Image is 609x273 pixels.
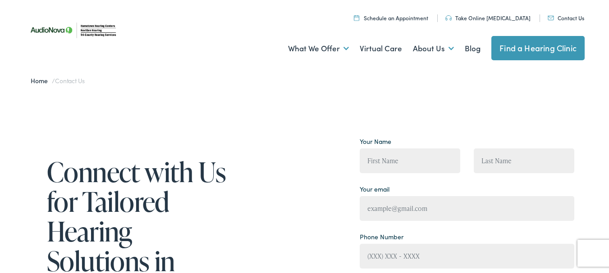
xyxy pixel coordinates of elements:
[548,14,584,22] a: Contact Us
[360,232,403,242] label: Phone Number
[548,16,554,20] img: utility icon
[31,76,85,85] span: /
[354,15,359,21] img: utility icon
[360,148,460,173] input: First Name
[445,15,452,21] img: utility icon
[360,137,391,146] label: Your Name
[31,76,52,85] a: Home
[55,76,85,85] span: Contact Us
[288,32,349,65] a: What We Offer
[360,244,574,269] input: (XXX) XXX - XXXX
[413,32,454,65] a: About Us
[445,14,531,22] a: Take Online [MEDICAL_DATA]
[360,196,574,221] input: example@gmail.com
[474,148,574,173] input: Last Name
[465,32,481,65] a: Blog
[491,36,585,60] a: Find a Hearing Clinic
[354,14,428,22] a: Schedule an Appointment
[360,32,402,65] a: Virtual Care
[360,184,389,194] label: Your email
